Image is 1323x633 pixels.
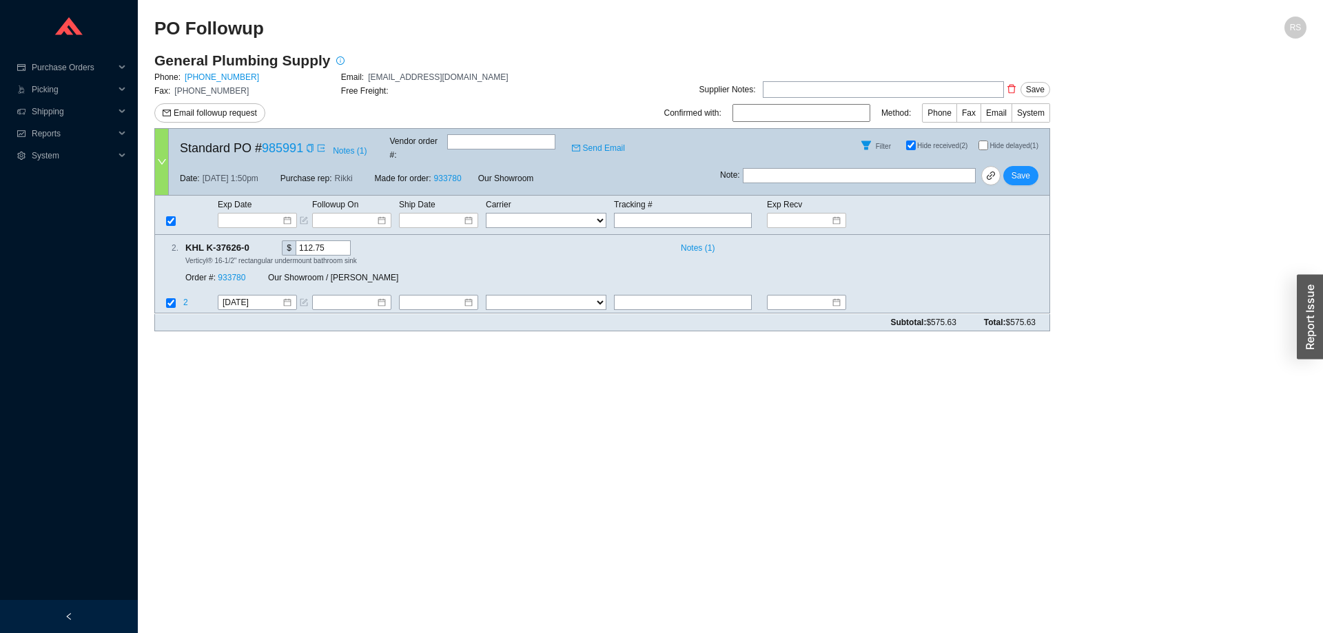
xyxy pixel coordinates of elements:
span: Verticyl® 16-1/2" rectangular undermount bathroom sink [185,257,357,264]
span: mail [572,144,580,152]
span: Note : [720,168,740,183]
input: Hide received(2) [906,141,916,150]
span: link [986,172,996,183]
span: credit-card [17,63,26,72]
div: Copy [306,141,314,155]
span: down [157,157,167,167]
button: info-circle [331,51,350,70]
span: System [1017,108,1045,118]
span: delete [1005,84,1018,94]
span: Hide received (2) [917,142,967,149]
span: Total: [984,315,1036,329]
div: 2 . [155,241,178,255]
span: Notes ( 1 ) [333,144,367,158]
span: [EMAIL_ADDRESS][DOMAIN_NAME] [368,72,508,82]
span: filter [856,140,876,151]
span: Standard PO # [180,138,303,158]
span: setting [17,152,26,160]
span: $575.63 [926,318,956,327]
div: $ [282,240,296,256]
span: $575.63 [1006,318,1036,327]
span: Fax [962,108,976,118]
input: Hide delayed(1) [978,141,988,150]
a: link [981,166,1001,185]
span: Followup On [312,200,358,209]
button: Notes (1) [675,240,715,250]
a: 933780 [218,273,245,283]
span: Tracking # [614,200,653,209]
span: info-circle [331,56,349,65]
span: Ship Date [399,200,435,209]
span: 2 [183,298,190,308]
span: [PHONE_NUMBER] [174,86,249,96]
span: Reports [32,123,114,145]
button: Save [1021,82,1050,97]
a: 933780 [434,174,462,183]
span: Hide delayed (1) [989,142,1038,149]
span: fund [17,129,26,138]
span: Purchase Orders [32,56,114,79]
button: Save [1003,166,1038,185]
span: Fax: [154,86,170,96]
span: Phone: [154,72,181,82]
span: System [32,145,114,167]
span: Save [1012,169,1030,183]
span: Email [986,108,1007,118]
span: Carrier [486,200,511,209]
input: 10/20/2025 [223,296,282,310]
span: Date: [180,172,200,185]
span: export [317,144,325,152]
span: Subtotal: [890,315,956,329]
span: Rikki [335,172,353,185]
span: copy [306,144,314,152]
h2: PO Followup [154,17,1018,41]
span: Picking [32,79,114,101]
h3: General Plumbing Supply [154,51,331,70]
span: Vendor order # : [390,134,444,162]
span: form [300,299,308,307]
button: delete [1004,79,1019,98]
div: Supplier Notes: [699,83,756,96]
span: Phone [927,108,952,118]
span: Made for order: [375,174,431,183]
span: Email followup request [174,106,257,120]
span: Our Showroom / [PERSON_NAME] [268,273,398,283]
button: mailEmail followup request [154,103,265,123]
span: Our Showroom [478,172,534,185]
span: mail [163,109,171,118]
button: Filter [855,134,877,156]
span: Exp Recv [767,200,802,209]
span: [DATE] 1:50pm [203,172,258,185]
span: Purchase rep: [280,172,332,185]
span: Order #: [185,273,216,283]
a: 985991 [262,141,303,155]
span: form [300,216,308,225]
span: Shipping [32,101,114,123]
button: Notes (1) [332,143,367,153]
span: Free Freight: [341,86,389,96]
span: RS [1290,17,1302,39]
span: KHL K-37626-0 [185,240,261,256]
span: Notes ( 1 ) [681,241,715,255]
a: mailSend Email [572,141,625,155]
span: Exp Date [218,200,252,209]
span: Filter [876,143,891,150]
div: Confirmed with: Method: [664,103,1050,123]
span: Email: [341,72,364,82]
a: export [317,141,325,155]
span: Save [1026,83,1045,96]
a: [PHONE_NUMBER] [185,72,259,82]
div: Copy [252,240,261,256]
span: left [65,612,73,621]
